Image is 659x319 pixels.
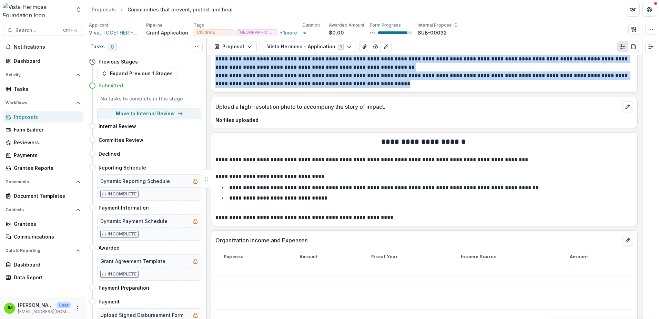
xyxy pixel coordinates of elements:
th: Amount [291,250,363,264]
h3: Tasks [90,44,105,50]
div: Dashboard [14,261,78,268]
a: Dashboard [3,259,83,270]
p: Grant Application [146,29,188,36]
p: ∞ [303,29,306,36]
h4: Previous Stages [99,58,138,65]
button: Notifications [3,41,83,52]
h4: Awarded [99,244,120,251]
button: Get Help [642,3,656,17]
button: Expand Previous 1 Stages [97,68,177,79]
p: Incomplete [108,231,137,237]
button: Open Contacts [3,204,83,215]
p: Duration [303,22,320,28]
button: Open Workflows [3,97,83,108]
div: Data Report [14,274,78,281]
p: Tags [194,22,204,28]
span: [GEOGRAPHIC_DATA] [239,30,275,35]
div: Grantees [14,220,78,228]
p: SUB-00032 [418,29,447,36]
div: Proposals [14,113,78,120]
h4: Reporting Schedule [99,164,146,171]
button: More [73,304,82,312]
button: Open Data & Reporting [3,245,83,256]
a: Communications [3,231,83,242]
button: Vista Hermosa - Application1 [263,41,356,52]
p: $0.00 [329,29,344,36]
p: [PERSON_NAME] [18,301,54,309]
a: Proposals [3,111,83,123]
div: Document Templates [14,192,78,200]
span: Documents [6,180,73,184]
p: Incomplete [108,271,137,277]
span: Activity [6,72,73,77]
h4: Submitted [99,82,123,89]
button: edit [622,101,633,112]
h5: Upload Signed Disbursement Form [100,311,183,319]
h5: No tasks to complete in this stage [100,95,198,102]
th: Income Source [453,250,561,264]
p: Form Progress [370,22,401,28]
h4: Internal Review [99,123,136,130]
a: Document Templates [3,190,83,202]
div: Grantee Reports [14,164,78,172]
span: Workflows [6,100,73,105]
div: Communities that prevent, protect and heal [128,6,233,13]
span: Data & Reporting [6,248,73,253]
button: Open Documents [3,176,83,187]
a: Tasks [3,83,83,95]
div: Form Builder [14,126,78,133]
button: View Attached Files [359,41,370,52]
button: Open Activity [3,69,83,80]
p: 84 % [370,30,375,35]
span: Contacts [6,207,73,212]
button: Move to Internal Review [97,108,201,119]
img: Vista Hermosa Foundation logo [3,3,71,17]
div: Tasks [14,85,78,93]
p: Applicant [89,22,108,28]
span: Notifications [14,44,80,50]
h5: Grant Agreement Template [100,258,165,265]
h5: Dynamic Reporting Schedule [100,177,170,185]
a: Data Report [3,272,83,283]
p: Organization Income and Expenses [215,236,619,244]
button: Edit as form [381,41,392,52]
p: User [57,302,71,308]
p: Awarded Amount [329,22,364,28]
button: Partners [626,3,640,17]
th: Amount [561,250,633,264]
a: Dashboard [3,55,83,67]
div: Ctrl + K [62,27,79,34]
a: Form Builder [3,124,83,135]
h5: Dynamic Payment Schedule [100,217,168,225]
th: Fiscal Year [363,250,453,264]
h4: Declined [99,150,120,157]
button: Toggle View Cancelled Tasks [192,41,203,52]
button: Expand right [645,41,656,52]
button: edit [622,235,633,246]
p: [EMAIL_ADDRESS][DOMAIN_NAME] [18,309,71,315]
button: Proposal [210,41,257,52]
p: Incomplete [108,191,137,197]
h4: Payment Preparation [99,284,149,291]
a: Grantees [3,218,83,230]
div: Communications [14,233,78,240]
button: +1more [280,30,297,36]
h4: Payment [99,298,120,305]
p: No files uploaded [215,116,633,124]
span: Children Leadership [197,30,231,35]
p: Upload a high-resolution photo to accompany the story of impact. [215,103,619,111]
span: 0 [108,43,117,51]
p: Internal Proposal ID [418,22,458,28]
div: Payments [14,152,78,159]
button: Search... [3,25,83,36]
a: Reviewers [3,137,83,148]
h4: Committee Review [99,136,143,144]
div: Jerry Martinez [7,306,13,310]
button: Plaintext view [617,41,628,52]
p: Pipeline [146,22,163,28]
button: PDF view [628,41,639,52]
button: Open entity switcher [74,3,83,17]
th: Expense [215,250,291,264]
a: Viva, TOGETHER FOR CHILDREN [89,29,141,36]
